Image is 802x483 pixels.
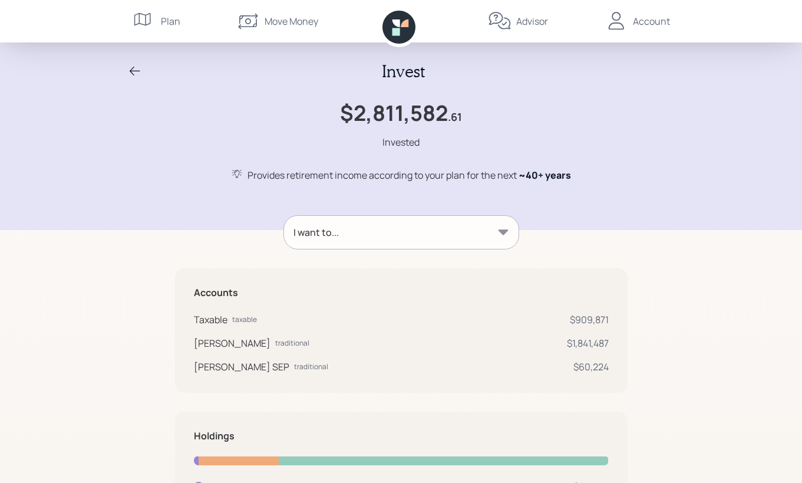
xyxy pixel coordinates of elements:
div: Provides retirement income according to your plan for the next [247,168,571,182]
div: traditional [275,338,309,349]
h5: Holdings [194,431,235,442]
div: Advisor [516,14,548,28]
div: traditional [294,362,328,372]
div: Invested [382,135,420,149]
div: [PERSON_NAME] [194,336,270,350]
div: taxable [232,314,257,325]
div: $60,224 [573,360,609,374]
div: $909,871 [570,313,609,327]
div: Move Money [265,14,318,28]
div: Plan [161,14,180,28]
div: $1,841,487 [567,336,609,350]
h2: Invest [382,61,425,81]
div: Account [633,14,670,28]
h4: .61 [448,111,462,124]
div: Taxable [194,313,227,327]
h1: $2,811,582 [340,100,448,126]
div: I want to... [293,225,339,239]
h5: Accounts [194,287,609,298]
div: [PERSON_NAME] SEP [194,360,289,374]
span: ~ 40+ years [519,169,571,182]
